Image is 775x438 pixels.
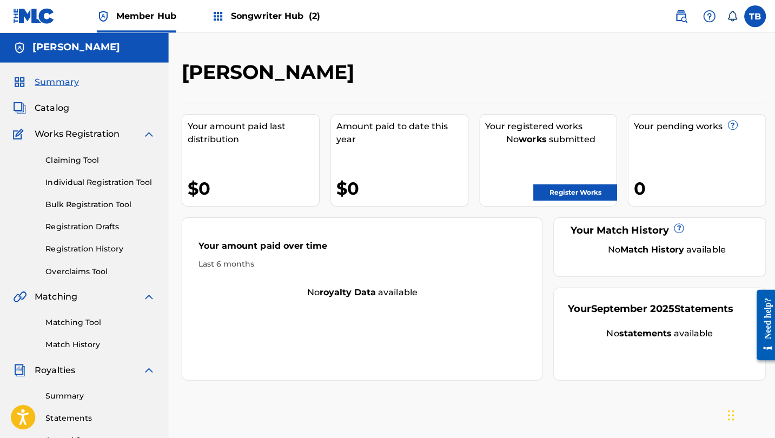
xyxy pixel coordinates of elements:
img: MLC Logo [13,8,55,24]
a: Statements [45,410,155,422]
div: No submitted [483,132,614,145]
a: Individual Registration Tool [45,176,155,187]
strong: works [516,134,544,144]
img: search [671,10,684,23]
div: Amount paid to date this year [335,120,466,145]
div: Last 6 months [197,257,523,268]
a: Public Search [667,5,688,27]
iframe: Resource Center [745,279,775,368]
img: Top Rightsholders [210,10,223,23]
div: Your amount paid last distribution [187,120,317,145]
img: Top Rightsholder [96,10,109,23]
a: Matching Tool [45,315,155,327]
strong: royalty data [318,286,374,296]
span: ? [725,120,733,129]
span: Songwriter Hub [230,10,319,22]
span: Catalog [35,101,69,114]
iframe: Chat Widget [721,386,775,438]
div: Your Statements [565,300,730,315]
img: Royalties [13,362,26,375]
span: September 2025 [588,301,671,313]
a: SummarySummary [13,75,78,88]
a: Register Works [531,183,614,200]
span: Member Hub [116,10,175,22]
img: Works Registration [13,127,27,140]
div: 0 [631,175,761,200]
a: Registration History [45,242,155,254]
img: Catalog [13,101,26,114]
div: No available [578,242,748,255]
a: Registration Drafts [45,220,155,231]
img: expand [142,362,155,375]
a: Bulk Registration Tool [45,198,155,209]
div: Help [695,5,717,27]
div: Your Match History [565,222,748,237]
img: expand [142,127,155,140]
a: Claiming Tool [45,154,155,165]
span: (2) [307,11,319,21]
a: Match History [45,337,155,349]
span: Matching [35,289,77,302]
span: Works Registration [35,127,119,140]
div: User Menu [740,5,762,27]
div: Drag [724,397,731,429]
h5: TYRA BOLLING [32,41,120,54]
span: Royalties [35,362,75,375]
img: Summary [13,75,26,88]
img: Accounts [13,41,26,54]
a: Summary [45,388,155,400]
h2: [PERSON_NAME] [181,59,358,84]
div: Notifications [723,11,734,22]
div: $0 [187,175,317,200]
a: Overclaims Tool [45,264,155,276]
span: ? [671,223,680,231]
img: help [699,10,712,23]
strong: Match History [617,243,681,254]
div: Your pending works [631,120,761,132]
div: No available [565,326,748,339]
span: Summary [35,75,78,88]
div: Your amount paid over time [197,238,523,257]
img: Matching [13,289,27,302]
div: No available [181,284,539,297]
div: $0 [335,175,466,200]
strong: statements [616,327,668,337]
div: Your registered works [483,120,614,132]
img: expand [142,289,155,302]
a: CatalogCatalog [13,101,69,114]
